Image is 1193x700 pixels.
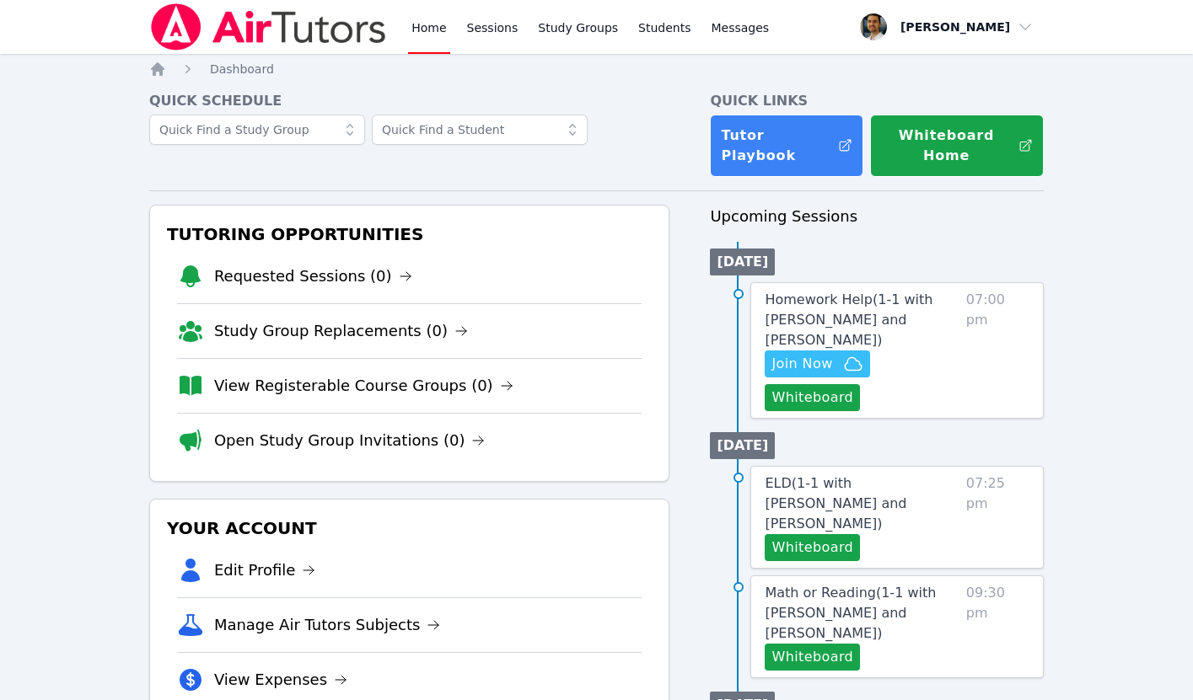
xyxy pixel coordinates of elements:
a: ELD(1-1 with [PERSON_NAME] and [PERSON_NAME]) [765,473,959,534]
a: Study Group Replacements (0) [214,319,468,343]
a: Homework Help(1-1 with [PERSON_NAME] and [PERSON_NAME]) [765,290,959,350]
a: Dashboard [210,61,274,77]
h3: Your Account [164,513,656,543]
h4: Quick Schedule [149,91,670,111]
a: Tutor Playbook [710,115,863,177]
a: View Registerable Course Groups (0) [214,374,513,398]
h4: Quick Links [710,91,1044,111]
h3: Upcoming Sessions [710,205,1044,228]
h3: Tutoring Opportunities [164,219,656,249]
a: Math or Reading(1-1 with [PERSON_NAME] and [PERSON_NAME]) [765,583,959,644]
button: Whiteboard [765,534,860,561]
span: Math or Reading ( 1-1 with [PERSON_NAME] and [PERSON_NAME] ) [765,585,936,641]
input: Quick Find a Student [372,115,588,145]
a: Requested Sessions (0) [214,265,412,288]
span: Dashboard [210,62,274,76]
a: Open Study Group Invitations (0) [214,429,486,452]
button: Join Now [765,350,869,377]
nav: Breadcrumb [149,61,1044,77]
input: Quick Find a Study Group [149,115,365,145]
button: Whiteboard [765,384,860,411]
span: 09:30 pm [966,583,1029,671]
span: 07:25 pm [966,473,1029,561]
button: Whiteboard [765,644,860,671]
span: Homework Help ( 1-1 with [PERSON_NAME] and [PERSON_NAME] ) [765,291,932,348]
span: 07:00 pm [966,290,1029,411]
li: [DATE] [710,432,775,459]
li: [DATE] [710,248,775,275]
a: Edit Profile [214,558,316,582]
img: Air Tutors [149,3,388,51]
a: View Expenses [214,668,347,692]
button: Whiteboard Home [870,115,1044,177]
span: Join Now [771,354,832,374]
a: Manage Air Tutors Subjects [214,613,441,637]
span: ELD ( 1-1 with [PERSON_NAME] and [PERSON_NAME] ) [765,475,906,532]
span: Messages [712,19,770,36]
